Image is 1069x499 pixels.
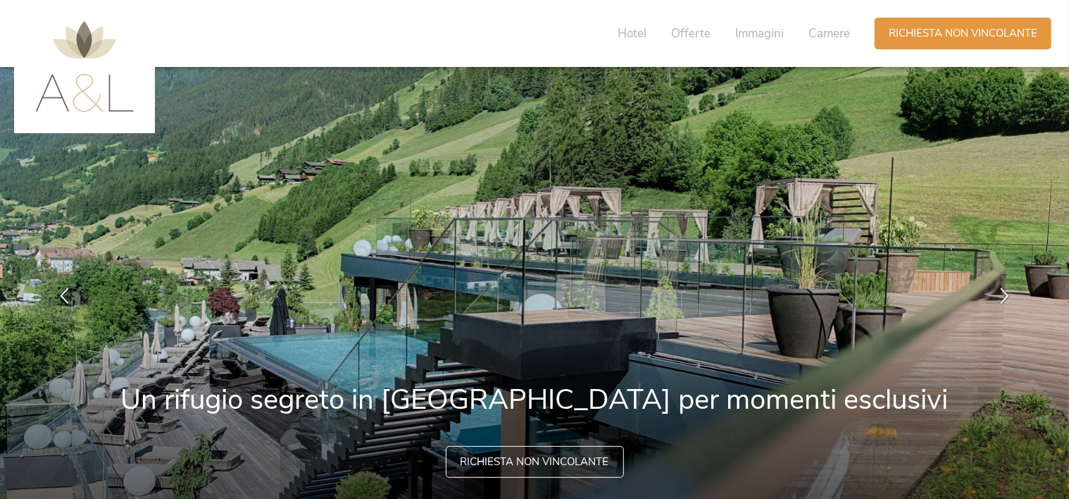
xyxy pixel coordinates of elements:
[889,26,1037,41] span: Richiesta non vincolante
[671,25,711,42] span: Offerte
[461,455,609,469] span: Richiesta non vincolante
[35,21,134,112] img: AMONTI & LUNARIS Wellnessresort
[808,25,850,42] span: Camere
[735,25,784,42] span: Immagini
[618,25,646,42] span: Hotel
